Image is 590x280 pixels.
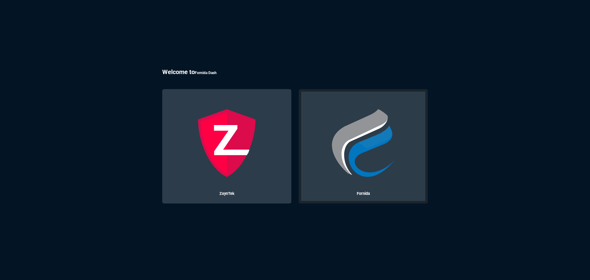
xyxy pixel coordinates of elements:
span: Fornida Dash [195,71,217,75]
a: Fornida [295,85,431,207]
h6: zaynTek [170,191,284,196]
a: zaynTek [159,85,295,207]
h4: Welcome to [162,68,428,77]
h6: Fornida [306,191,420,196]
